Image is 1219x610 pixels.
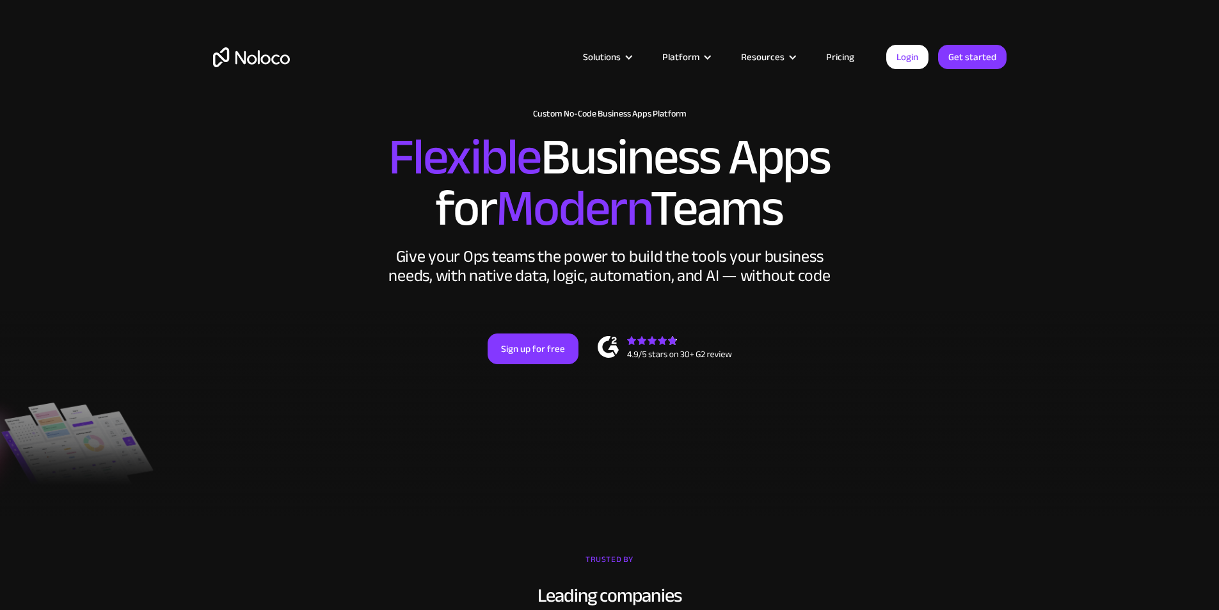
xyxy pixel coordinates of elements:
span: Flexible [388,109,541,205]
a: Login [886,45,928,69]
div: Solutions [583,49,621,65]
h2: Business Apps for Teams [213,132,1007,234]
a: Pricing [810,49,870,65]
div: Resources [725,49,810,65]
span: Modern [496,161,650,256]
div: Give your Ops teams the power to build the tools your business needs, with native data, logic, au... [386,247,834,285]
a: home [213,47,290,67]
div: Solutions [567,49,646,65]
div: Platform [662,49,699,65]
div: Resources [741,49,785,65]
div: Platform [646,49,725,65]
a: Sign up for free [488,333,578,364]
a: Get started [938,45,1007,69]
